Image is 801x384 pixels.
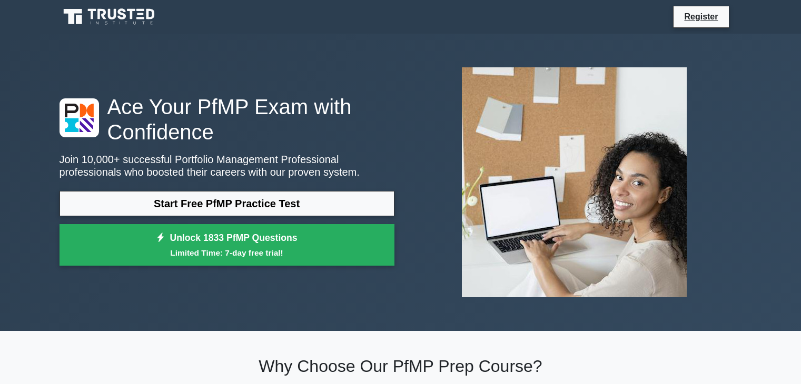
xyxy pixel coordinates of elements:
[73,247,381,259] small: Limited Time: 7-day free trial!
[60,356,742,376] h2: Why Choose Our PfMP Prep Course?
[678,10,724,23] a: Register
[60,94,394,145] h1: Ace Your PfMP Exam with Confidence
[60,153,394,178] p: Join 10,000+ successful Portfolio Management Professional professionals who boosted their careers...
[60,191,394,216] a: Start Free PfMP Practice Test
[60,224,394,266] a: Unlock 1833 PfMP QuestionsLimited Time: 7-day free trial!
